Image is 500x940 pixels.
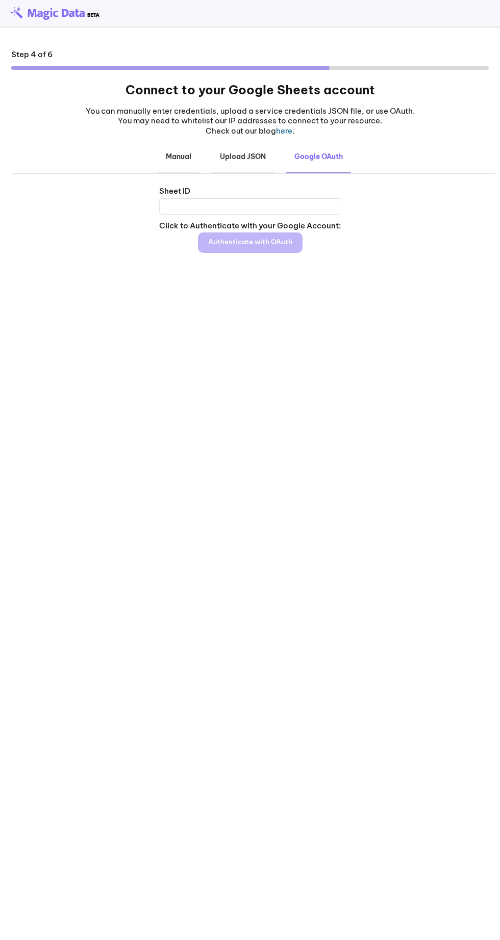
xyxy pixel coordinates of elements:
div: Click to Authenticate with your Google Account: [159,221,341,231]
p: Check out our blog . [11,126,489,136]
div: Step 4 of 6 [11,49,53,60]
h1: Connect to your Google Sheets account [11,83,489,96]
b: Upload JSON [212,148,274,165]
div: Sheet ID [159,186,341,196]
b: Google OAuth [286,148,351,165]
p: You may need to whitelist our IP addresses to connect to your resource. [11,116,489,126]
p: You can manually enter credentials, upload a service credentials JSON file, or use OAuth. [11,106,489,116]
img: beta-logo.png [10,7,99,20]
b: Manual [158,148,199,165]
a: here [276,126,292,136]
